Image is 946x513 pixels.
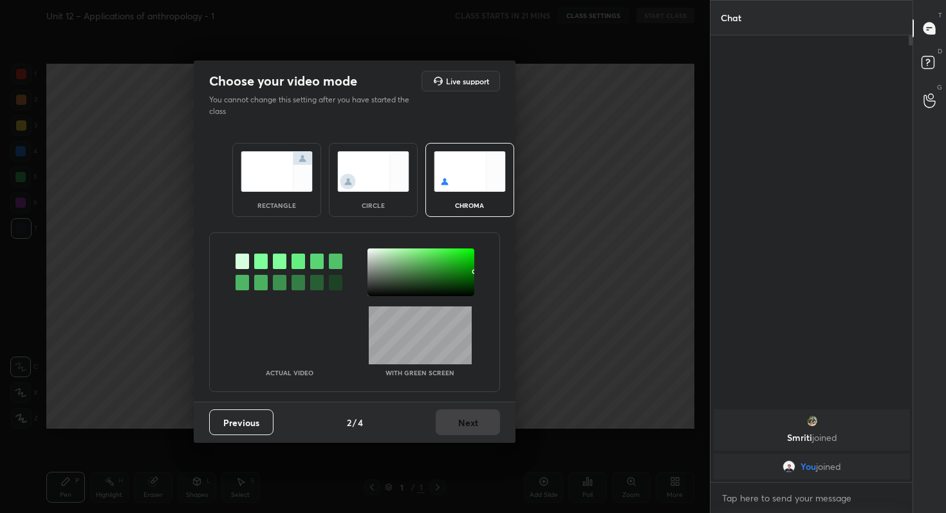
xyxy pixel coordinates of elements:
img: chromaScreenIcon.c19ab0a0.svg [434,151,506,192]
p: Smriti [721,433,902,443]
span: You [801,462,816,472]
p: Chat [710,1,752,35]
div: rectangle [251,202,302,209]
img: 1efc380a508d40c9b74175519d1f7047.jpg [805,415,818,427]
img: normalScreenIcon.ae25ed63.svg [241,151,313,192]
div: chroma [444,202,496,209]
p: Actual Video [266,369,313,376]
p: You cannot change this setting after you have started the class [209,94,418,117]
h4: / [353,416,357,429]
img: c8700997fef849a79414b35ed3cf7695.jpg [783,460,795,473]
span: joined [812,431,837,443]
p: T [938,10,942,20]
div: circle [348,202,399,209]
p: G [937,82,942,92]
h2: Choose your video mode [209,73,357,89]
p: D [938,46,942,56]
h4: 4 [358,416,363,429]
h5: Live support [446,77,489,85]
p: With green screen [385,369,454,376]
h4: 2 [347,416,351,429]
div: grid [710,407,913,482]
img: circleScreenIcon.acc0effb.svg [337,151,409,192]
button: Previous [209,409,274,435]
span: joined [816,462,841,472]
